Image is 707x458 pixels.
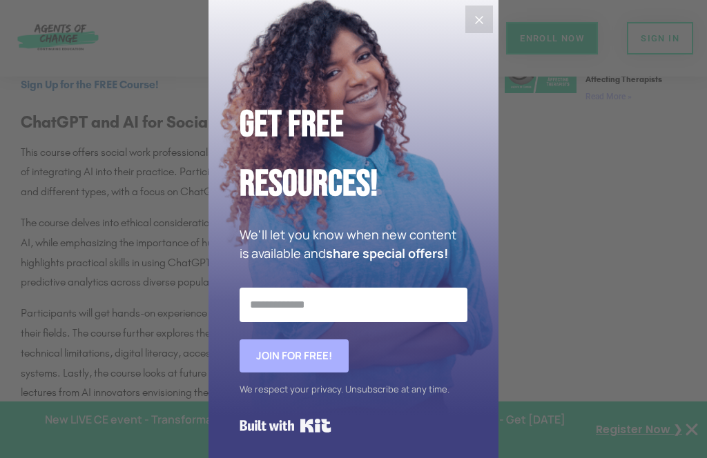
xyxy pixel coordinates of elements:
div: We respect your privacy. Unsubscribe at any time. [240,379,467,399]
input: Email Address [240,288,467,322]
button: Close [465,6,493,33]
strong: share special offers! [326,245,448,261]
h2: Get Free Resources! [240,95,467,215]
button: Join for FREE! [240,339,349,372]
a: Built with Kit [240,413,331,438]
p: We'll let you know when new content is available and [240,226,467,263]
